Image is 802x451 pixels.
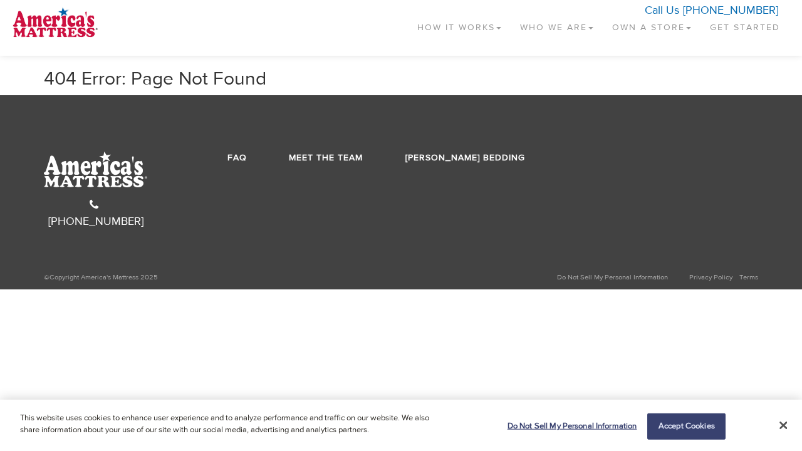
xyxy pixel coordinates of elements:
span: ©Copyright America's Mattress 2025 [44,272,158,282]
a: [PHONE_NUMBER] [48,198,143,229]
a: Who We Are [511,6,603,43]
img: logo [13,6,98,38]
span: Call Us [645,3,679,18]
a: [PHONE_NUMBER] [683,3,778,18]
button: Accept Cookies [647,413,726,440]
img: AmMat-Logo-White.svg [44,152,147,187]
p: This website uses cookies to enhance user experience and to analyze performance and traffic on ou... [20,412,441,437]
a: Own a Store [603,6,700,43]
button: Do Not Sell My Personal Information [501,414,637,439]
a: Get Started [700,6,789,43]
h2: 404 Error: Page Not Found [44,68,758,89]
a: Privacy Policy [689,272,732,282]
a: Meet the Team [289,152,363,163]
a: Do Not Sell My Personal Information [543,267,682,288]
a: How It Works [408,6,511,43]
a: Terms [739,272,758,282]
a: FAQ [227,152,247,163]
a: [PERSON_NAME] Bedding [405,152,525,163]
button: Close [779,420,787,431]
